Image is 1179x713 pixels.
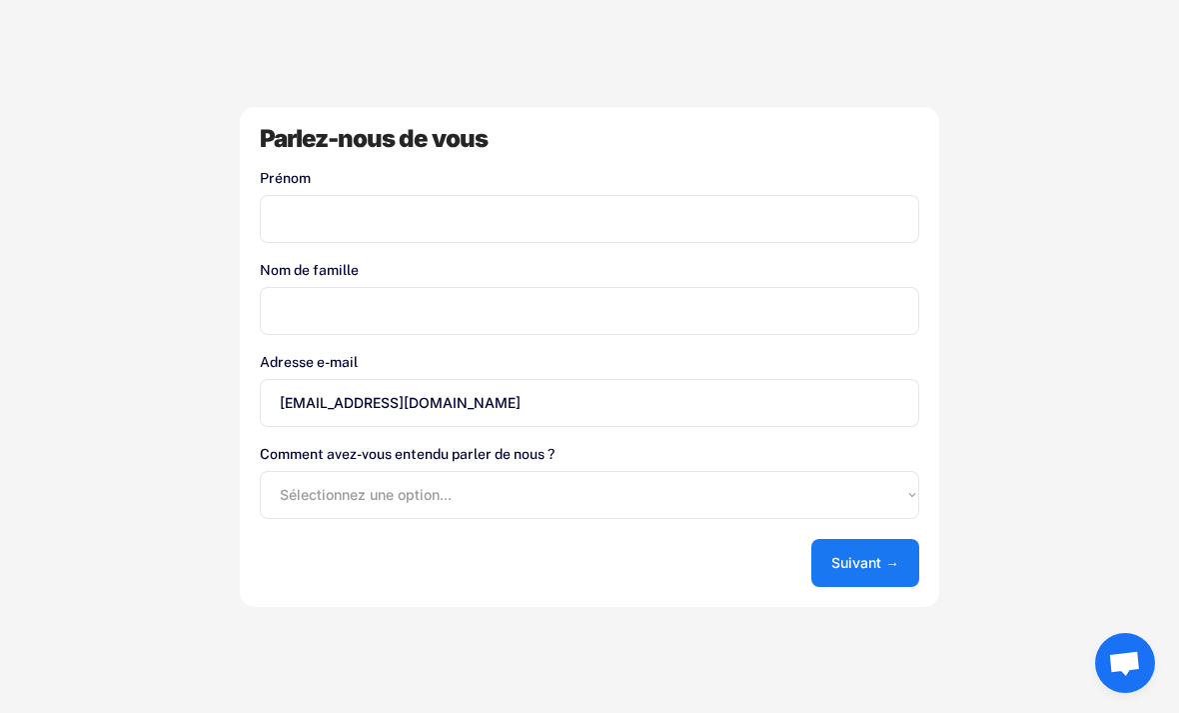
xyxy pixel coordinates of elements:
div: Comment avez-vous entendu parler de nous ? [260,447,919,461]
a: Ouvrir le chat [1095,633,1155,693]
div: Adresse e-mail [260,355,919,369]
div: Prénom [260,171,919,185]
button: Suivant → [811,539,919,587]
div: Parlez-nous de vous [260,127,919,151]
div: Nom de famille [260,263,919,277]
input: Votre adresse e-mail [260,379,919,427]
